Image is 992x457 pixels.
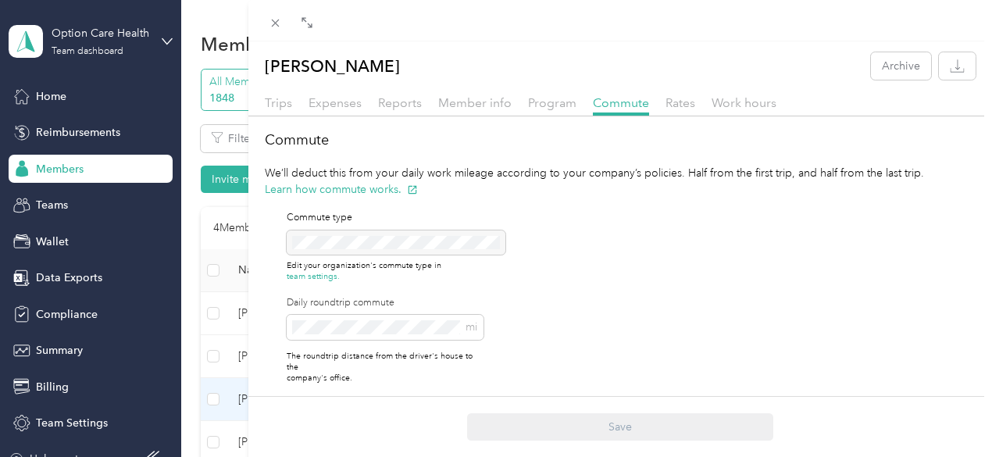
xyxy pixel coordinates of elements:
button: Learn how commute works. [265,181,418,198]
h2: Commute [265,130,976,151]
label: Daily roundtrip commute [287,296,484,310]
p: Commute type [287,211,484,225]
span: mi [466,320,477,334]
p: We’ll deduct this from your daily work mileage according to your company’s policies. Half from th... [265,165,976,198]
span: Work hours [712,95,776,110]
span: Commute [593,95,649,110]
button: team settings. [287,271,340,282]
span: Program [528,95,576,110]
span: Reports [378,95,422,110]
p: The roundtrip distance from the driver's house to the company's office. [287,351,484,384]
span: Member info [438,95,512,110]
button: Archive [871,52,931,80]
span: Rates [665,95,695,110]
p: Edit your organization's commute type in [287,260,484,282]
iframe: Everlance-gr Chat Button Frame [905,370,992,457]
span: Expenses [309,95,362,110]
span: Trips [265,95,292,110]
p: [PERSON_NAME] [265,52,400,80]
